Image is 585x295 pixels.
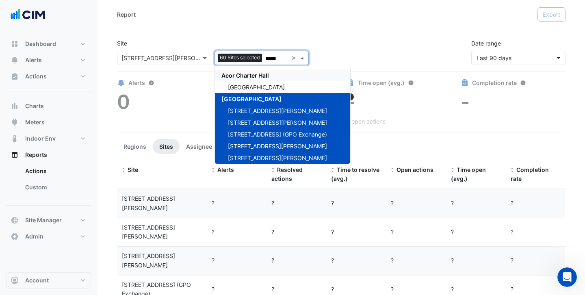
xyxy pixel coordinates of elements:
app-icon: Meters [11,118,19,126]
app-icon: Alerts [11,56,19,64]
button: Gif picker [39,233,45,239]
a: Actions [19,163,91,179]
div: ? [212,199,262,208]
span: [STREET_ADDRESS][PERSON_NAME] [228,107,327,114]
div: ? [271,285,321,294]
button: go back [5,3,21,19]
app-icon: Site Manager [11,216,19,224]
div: ? [271,228,321,237]
div: ? [391,256,441,265]
div: ? [212,256,262,265]
button: Meters [6,114,91,130]
span: Indoor Env [25,134,56,143]
div: ? [511,228,561,237]
div: ? [391,285,441,294]
app-icon: Reports [11,151,19,159]
div: ? [511,199,561,208]
div: ? [331,285,381,294]
div: Close [143,3,157,18]
span: Dashboard [25,40,56,48]
span: [GEOGRAPHIC_DATA] [221,95,282,102]
span: Resolved actions [271,166,303,182]
p: Within 5 hours [57,10,95,18]
div: ? [331,228,381,237]
span: [STREET_ADDRESS][PERSON_NAME] [228,119,327,126]
span: 3 Hardman Street [122,195,175,211]
app-icon: Charts [11,102,19,110]
button: Regions [117,139,153,154]
span: Account [25,276,49,284]
app-icon: Indoor Env [11,134,19,143]
span: 60 Sites selected [218,54,262,62]
a: Custom [19,179,91,195]
div: ? [271,256,321,265]
div: ? [451,285,501,294]
span: 03 Jul 25 - 01 Oct 25 [477,54,511,61]
div: ? [212,285,262,294]
div: ? [331,256,381,265]
div: ? [331,199,381,208]
button: Site Manager [6,212,91,228]
span: Clear [291,54,298,62]
span: Completion rate [511,166,549,182]
div: Options List [215,66,350,164]
div: ? [451,228,501,237]
span: [STREET_ADDRESS][PERSON_NAME] [228,143,327,150]
app-icon: Dashboard [11,40,19,48]
button: Indoor Env [6,130,91,147]
div: ? [451,256,501,265]
label: Date range [471,39,501,48]
button: Emoji picker [26,233,32,239]
div: Report [117,10,136,19]
button: Start recording [52,233,58,239]
span: Admin [25,232,43,241]
button: Assignee [180,139,219,154]
div: ? [391,199,441,208]
div: Reports [6,163,91,199]
span: Alerts [25,56,42,64]
span: Acor Charter Hall [221,72,269,79]
div: ? [212,228,262,237]
span: Alerts [217,166,234,173]
button: Send a message… [139,230,152,243]
button: Last 90 days [471,51,565,65]
span: 1 Shelley Street [122,252,175,269]
button: Account [6,272,91,288]
div: ? [511,285,561,294]
div: ? [451,199,501,208]
app-icon: Admin [11,232,19,241]
button: Home [127,3,143,19]
button: Alerts [6,52,91,68]
button: Upload attachment [13,233,19,239]
span: Time open (avg.) [451,166,486,182]
button: Admin [6,228,91,245]
img: Company Logo [10,7,46,23]
div: ? [511,256,561,265]
textarea: Message… [7,216,156,230]
img: Profile image for Chris [23,4,36,17]
div: Completion (%) = Resolved Actions / (Resolved Actions + Open Actions) [511,165,561,184]
button: Dashboard [6,36,91,52]
button: Charts [6,98,91,114]
span: Reports [25,151,47,159]
span: Site [128,166,138,173]
span: Open actions [396,166,433,173]
iframe: Intercom live chat [557,267,577,287]
span: [STREET_ADDRESS] (GPO Exchange) [228,131,327,138]
button: Reports [6,147,91,163]
button: Sites [153,139,180,154]
div: ? [271,199,321,208]
span: [GEOGRAPHIC_DATA] [228,84,285,91]
span: Time to resolve (avg.) [331,166,379,182]
img: Profile image for Arghya [35,4,48,17]
span: Actions [25,72,47,80]
span: [STREET_ADDRESS][PERSON_NAME] [228,154,327,161]
span: Site Manager [25,216,62,224]
span: Charts [25,102,44,110]
span: 1 Martin Place [122,224,175,240]
h1: CIM [51,4,63,10]
button: Actions [6,68,91,85]
span: Meters [25,118,45,126]
label: Site [117,39,127,48]
app-button: Please wait for the report to load [537,7,565,22]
